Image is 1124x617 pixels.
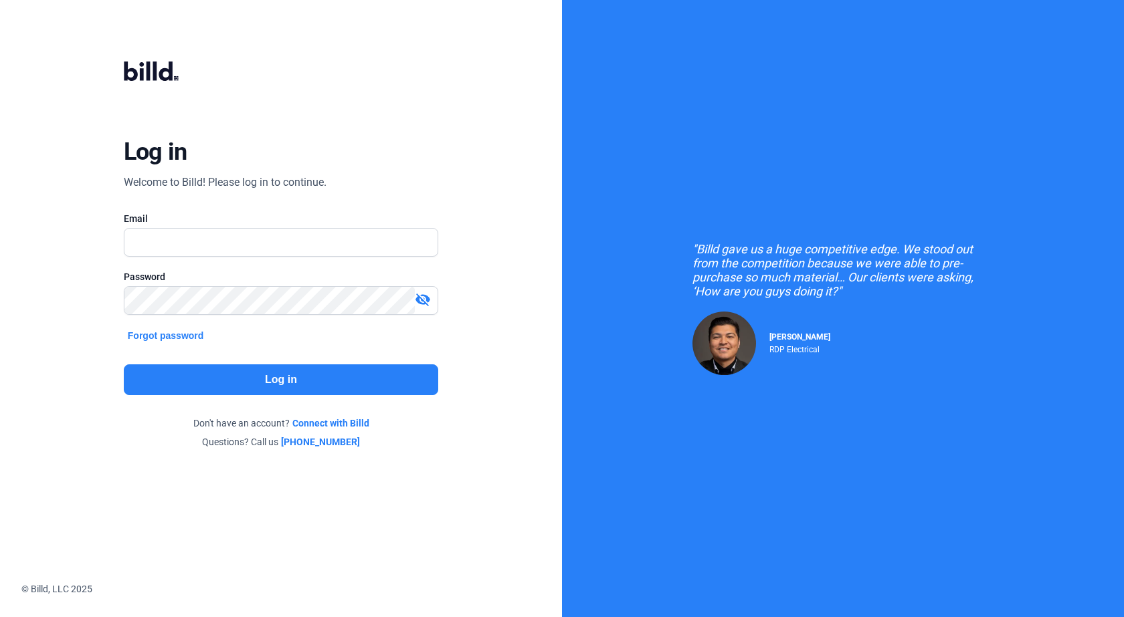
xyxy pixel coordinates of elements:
div: "Billd gave us a huge competitive edge. We stood out from the competition because we were able to... [692,242,994,298]
a: Connect with Billd [292,416,369,430]
div: Don't have an account? [124,416,438,430]
div: Email [124,212,438,225]
mat-icon: visibility_off [415,291,431,307]
div: Password [124,270,438,283]
div: RDP Electrical [769,342,830,354]
a: [PHONE_NUMBER] [281,435,360,449]
span: [PERSON_NAME] [769,332,830,342]
button: Forgot password [124,328,208,343]
img: Raul Pacheco [692,312,756,375]
div: Questions? Call us [124,435,438,449]
div: Welcome to Billd! Please log in to continue. [124,174,326,191]
button: Log in [124,364,438,395]
div: Log in [124,137,187,166]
